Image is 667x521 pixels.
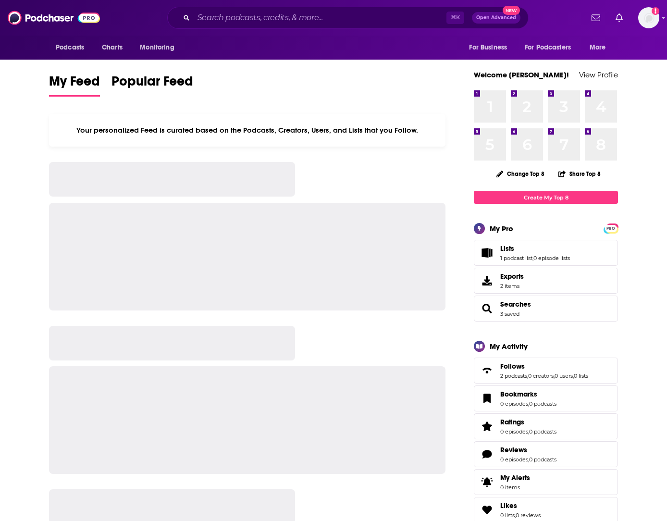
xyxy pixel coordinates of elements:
[500,283,524,289] span: 2 items
[579,70,618,79] a: View Profile
[477,246,496,260] a: Lists
[500,501,541,510] a: Likes
[477,447,496,461] a: Reviews
[474,469,618,495] a: My Alerts
[500,272,524,281] span: Exports
[477,274,496,287] span: Exports
[500,362,525,371] span: Follows
[529,428,556,435] a: 0 podcasts
[469,41,507,54] span: For Business
[500,300,531,309] a: Searches
[605,224,617,232] a: PRO
[140,41,174,54] span: Monitoring
[490,224,513,233] div: My Pro
[500,418,524,426] span: Ratings
[477,503,496,517] a: Likes
[49,73,100,95] span: My Feed
[477,302,496,315] a: Searches
[638,7,659,28] button: Show profile menu
[500,446,527,454] span: Reviews
[500,244,514,253] span: Lists
[605,225,617,232] span: PRO
[49,73,100,97] a: My Feed
[573,372,574,379] span: ,
[528,372,554,379] a: 0 creators
[529,400,556,407] a: 0 podcasts
[476,15,516,20] span: Open Advanced
[500,390,556,398] a: Bookmarks
[500,400,528,407] a: 0 episodes
[500,418,556,426] a: Ratings
[462,38,519,57] button: open menu
[500,473,530,482] span: My Alerts
[500,362,588,371] a: Follows
[529,456,556,463] a: 0 podcasts
[102,41,123,54] span: Charts
[491,168,550,180] button: Change Top 8
[525,41,571,54] span: For Podcasters
[474,191,618,204] a: Create My Top 8
[474,413,618,439] span: Ratings
[472,12,520,24] button: Open AdvancedNew
[515,512,516,519] span: ,
[588,10,604,26] a: Show notifications dropdown
[8,9,100,27] img: Podchaser - Follow, Share and Rate Podcasts
[49,114,445,147] div: Your personalized Feed is curated based on the Podcasts, Creators, Users, and Lists that you Follow.
[49,38,97,57] button: open menu
[554,372,555,379] span: ,
[133,38,186,57] button: open menu
[652,7,659,15] svg: Email not verified
[500,484,530,491] span: 0 items
[516,512,541,519] a: 0 reviews
[500,456,528,463] a: 0 episodes
[96,38,128,57] a: Charts
[474,70,569,79] a: Welcome [PERSON_NAME]!
[574,372,588,379] a: 0 lists
[474,296,618,322] span: Searches
[527,372,528,379] span: ,
[167,7,529,29] div: Search podcasts, credits, & more...
[558,164,601,183] button: Share Top 8
[500,501,517,510] span: Likes
[474,240,618,266] span: Lists
[528,456,529,463] span: ,
[474,441,618,467] span: Reviews
[500,512,515,519] a: 0 lists
[500,390,537,398] span: Bookmarks
[474,385,618,411] span: Bookmarks
[528,400,529,407] span: ,
[528,428,529,435] span: ,
[638,7,659,28] img: User Profile
[500,446,556,454] a: Reviews
[477,475,496,489] span: My Alerts
[519,38,585,57] button: open menu
[612,10,627,26] a: Show notifications dropdown
[477,392,496,405] a: Bookmarks
[490,342,528,351] div: My Activity
[638,7,659,28] span: Logged in as jbarbour
[555,372,573,379] a: 0 users
[111,73,193,95] span: Popular Feed
[500,255,532,261] a: 1 podcast list
[583,38,618,57] button: open menu
[532,255,533,261] span: ,
[533,255,570,261] a: 0 episode lists
[56,41,84,54] span: Podcasts
[503,6,520,15] span: New
[477,420,496,433] a: Ratings
[194,10,446,25] input: Search podcasts, credits, & more...
[500,372,527,379] a: 2 podcasts
[500,428,528,435] a: 0 episodes
[477,364,496,377] a: Follows
[500,244,570,253] a: Lists
[474,268,618,294] a: Exports
[111,73,193,97] a: Popular Feed
[590,41,606,54] span: More
[446,12,464,24] span: ⌘ K
[474,358,618,384] span: Follows
[500,310,519,317] a: 3 saved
